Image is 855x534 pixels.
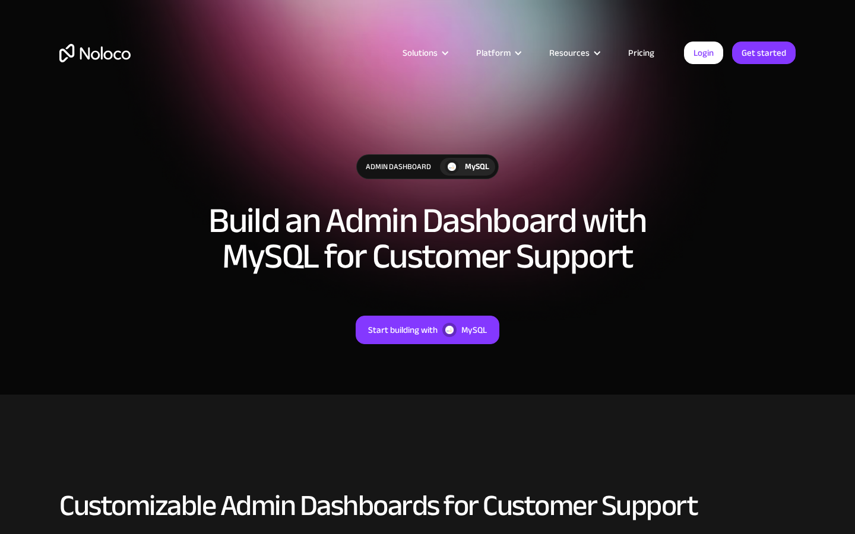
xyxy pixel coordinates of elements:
div: Platform [461,45,534,61]
div: Solutions [388,45,461,61]
a: Login [684,42,723,64]
div: Solutions [403,45,438,61]
a: Pricing [613,45,669,61]
div: Platform [476,45,511,61]
a: Get started [732,42,796,64]
div: Resources [534,45,613,61]
div: Start building with [368,322,438,338]
div: MySQL [465,160,489,173]
h1: Build an Admin Dashboard with MySQL for Customer Support [160,203,695,274]
a: home [59,44,131,62]
a: Start building withMySQL [356,316,499,344]
h2: Customizable Admin Dashboards for Customer Support [59,490,796,522]
div: Admin Dashboard [357,155,440,179]
div: Resources [549,45,590,61]
div: MySQL [461,322,487,338]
